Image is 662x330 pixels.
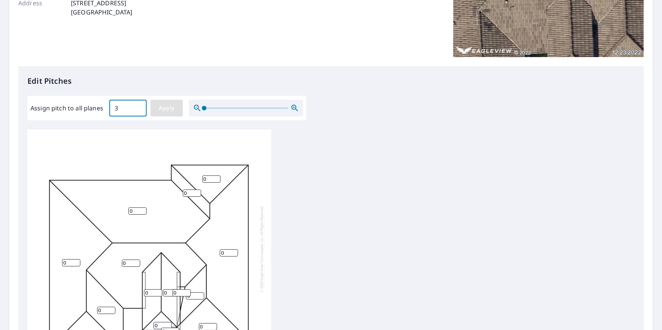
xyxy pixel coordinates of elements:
[150,100,183,116] button: Apply
[109,97,147,119] input: 00.0
[27,75,635,87] p: Edit Pitches
[30,104,103,113] label: Assign pitch to all planes
[157,104,177,113] span: Apply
